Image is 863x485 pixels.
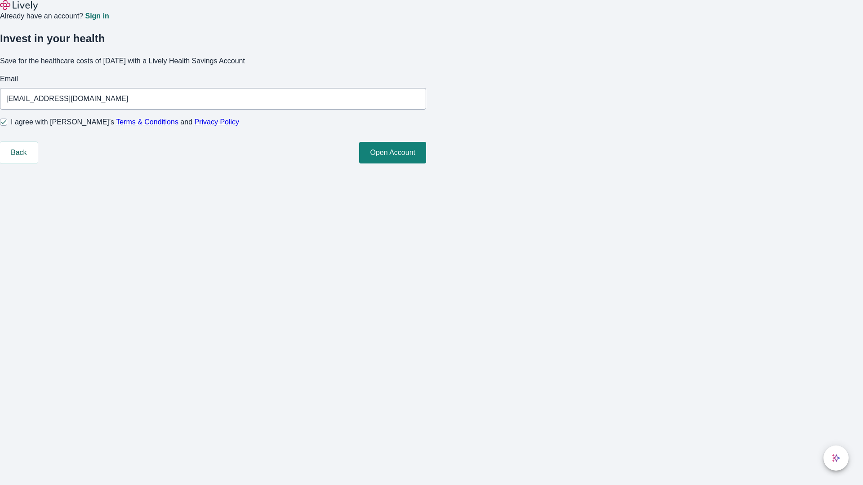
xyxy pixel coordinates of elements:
button: Open Account [359,142,426,163]
span: I agree with [PERSON_NAME]’s and [11,117,239,128]
button: chat [823,445,849,471]
svg: Lively AI Assistant [832,454,841,463]
a: Sign in [85,13,109,20]
a: Terms & Conditions [116,118,178,126]
a: Privacy Policy [195,118,240,126]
